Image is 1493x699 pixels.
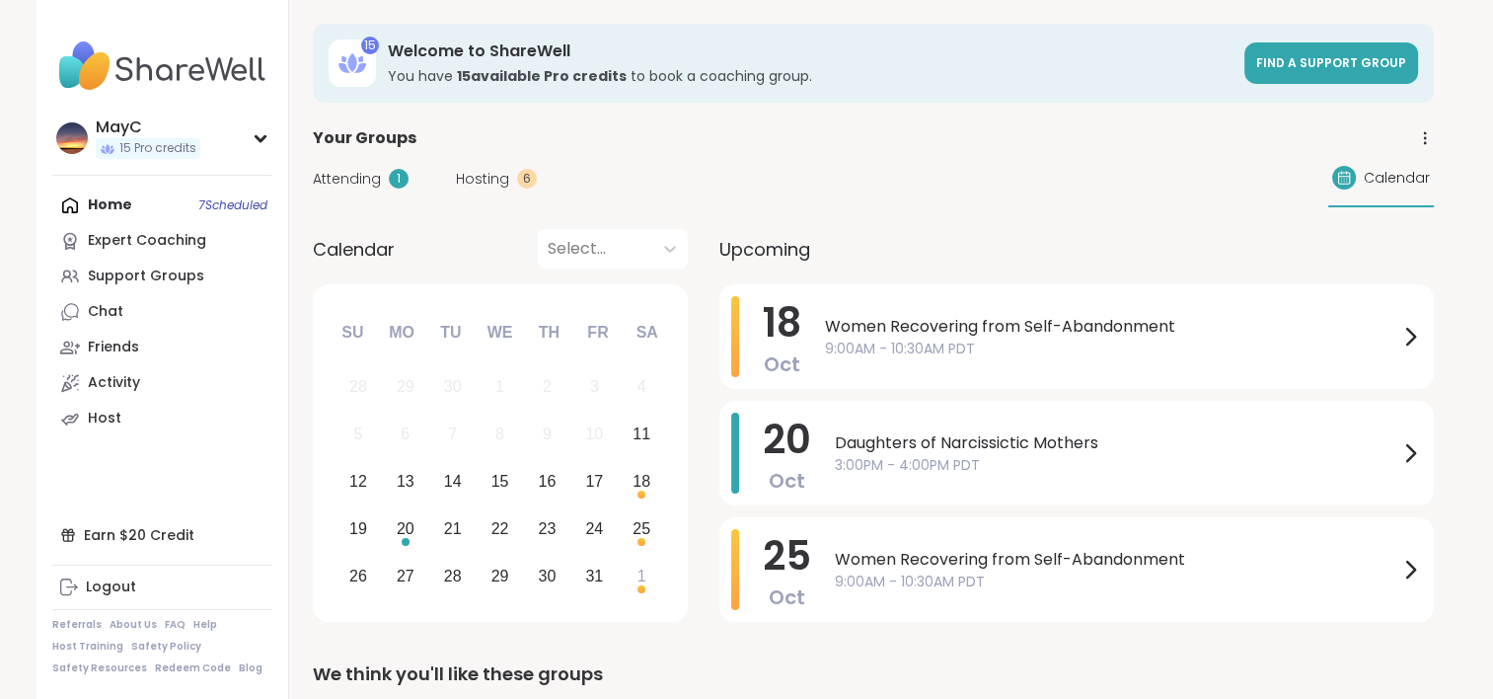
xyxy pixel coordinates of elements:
[621,366,663,409] div: Not available Saturday, October 4th, 2025
[52,570,272,605] a: Logout
[444,373,462,400] div: 30
[621,555,663,597] div: Choose Saturday, November 1st, 2025
[1244,42,1418,84] a: Find a support group
[585,563,603,589] div: 31
[621,414,663,456] div: Choose Saturday, October 11th, 2025
[573,507,616,550] div: Choose Friday, October 24th, 2025
[457,66,627,86] b: 15 available Pro credit s
[633,515,650,542] div: 25
[539,515,557,542] div: 23
[335,363,665,599] div: month 2025-10
[353,421,362,447] div: 5
[526,507,568,550] div: Choose Thursday, October 23rd, 2025
[349,468,367,495] div: 12
[526,366,568,409] div: Not available Thursday, October 2nd, 2025
[384,555,426,597] div: Choose Monday, October 27th, 2025
[155,661,231,675] a: Redeem Code
[337,507,380,550] div: Choose Sunday, October 19th, 2025
[384,507,426,550] div: Choose Monday, October 20th, 2025
[621,461,663,504] div: Choose Saturday, October 18th, 2025
[397,563,414,589] div: 27
[1256,54,1406,71] span: Find a support group
[719,236,810,263] span: Upcoming
[517,169,537,189] div: 6
[478,311,521,354] div: We
[401,421,410,447] div: 6
[131,640,201,654] a: Safety Policy
[337,366,380,409] div: Not available Sunday, September 28th, 2025
[835,572,1398,592] span: 9:00AM - 10:30AM PDT
[52,294,272,330] a: Chat
[495,373,504,400] div: 1
[835,431,1398,455] span: Daughters of Narcissictic Mothers
[389,169,409,189] div: 1
[52,259,272,294] a: Support Groups
[573,555,616,597] div: Choose Friday, October 31st, 2025
[495,421,504,447] div: 8
[444,515,462,542] div: 21
[52,32,272,101] img: ShareWell Nav Logo
[763,295,801,350] span: 18
[88,231,206,251] div: Expert Coaching
[573,414,616,456] div: Not available Friday, October 10th, 2025
[526,414,568,456] div: Not available Thursday, October 9th, 2025
[431,507,474,550] div: Choose Tuesday, October 21st, 2025
[625,311,668,354] div: Sa
[52,640,123,654] a: Host Training
[444,468,462,495] div: 14
[52,517,272,553] div: Earn $20 Credit
[431,555,474,597] div: Choose Tuesday, October 28th, 2025
[491,468,509,495] div: 15
[119,140,196,157] span: 15 Pro credits
[491,515,509,542] div: 22
[479,555,521,597] div: Choose Wednesday, October 29th, 2025
[88,302,123,322] div: Chat
[590,373,599,400] div: 3
[52,618,102,632] a: Referrals
[337,414,380,456] div: Not available Sunday, October 5th, 2025
[52,365,272,401] a: Activity
[88,267,204,286] div: Support Groups
[637,563,646,589] div: 1
[52,223,272,259] a: Expert Coaching
[384,461,426,504] div: Choose Monday, October 13th, 2025
[380,311,423,354] div: Mo
[621,507,663,550] div: Choose Saturday, October 25th, 2025
[429,311,473,354] div: Tu
[543,421,552,447] div: 9
[431,461,474,504] div: Choose Tuesday, October 14th, 2025
[337,555,380,597] div: Choose Sunday, October 26th, 2025
[527,311,570,354] div: Th
[52,401,272,436] a: Host
[539,468,557,495] div: 16
[1364,168,1430,189] span: Calendar
[526,555,568,597] div: Choose Thursday, October 30th, 2025
[331,311,374,354] div: Su
[193,618,217,632] a: Help
[539,563,557,589] div: 30
[313,660,1434,688] div: We think you'll like these groups
[835,455,1398,476] span: 3:00PM - 4:00PM PDT
[110,618,157,632] a: About Us
[633,421,650,447] div: 11
[96,116,200,138] div: MayC
[88,338,139,357] div: Friends
[384,414,426,456] div: Not available Monday, October 6th, 2025
[479,507,521,550] div: Choose Wednesday, October 22nd, 2025
[313,126,416,150] span: Your Groups
[835,548,1398,572] span: Women Recovering from Self-Abandonment
[479,366,521,409] div: Not available Wednesday, October 1st, 2025
[825,315,1398,339] span: Women Recovering from Self-Abandonment
[637,373,646,400] div: 4
[769,467,805,495] span: Oct
[52,330,272,365] a: Friends
[543,373,552,400] div: 2
[456,169,509,190] span: Hosting
[585,421,603,447] div: 10
[431,414,474,456] div: Not available Tuesday, October 7th, 2025
[526,461,568,504] div: Choose Thursday, October 16th, 2025
[361,37,379,54] div: 15
[313,169,381,190] span: Attending
[88,409,121,428] div: Host
[585,468,603,495] div: 17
